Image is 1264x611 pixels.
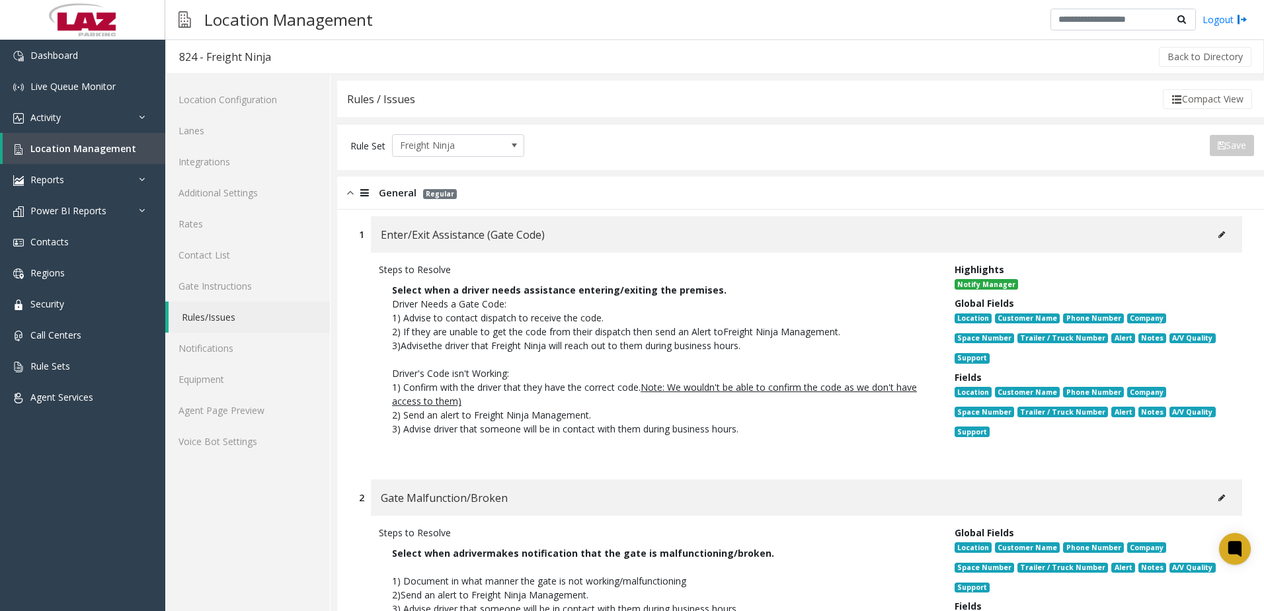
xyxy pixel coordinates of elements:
button: Compact View [1163,89,1252,109]
span: Call Centers [30,329,81,341]
p: Driver's Code isn't Working: [392,366,922,380]
span: 1) Advise to contact dispatch to receive the code. [392,311,604,324]
span: Phone Number [1063,313,1123,324]
u: Note: We wouldn't be able to confirm the code as we don't have access to them) [392,381,917,407]
span: Customer Name [995,542,1060,553]
a: Contact List [165,239,330,270]
span: 2) Send an alert to Freight Ninja Management. [392,409,591,421]
span: Notify Manager [955,279,1018,290]
b: Select when a [392,547,459,559]
img: 'icon' [13,237,24,248]
span: Freight Ninja Management. [723,325,840,338]
span: Location [955,313,992,324]
div: 824 - Freight Ninja [179,48,271,65]
span: Trailer / Truck Number [1017,563,1108,573]
img: logout [1237,13,1247,26]
a: Integrations [165,146,330,177]
a: Additional Settings [165,177,330,208]
a: Location Configuration [165,84,330,115]
span: A/V Quality [1169,563,1215,573]
span: Space Number [955,407,1014,417]
div: Rules / Issues [347,91,415,108]
a: Logout [1203,13,1247,26]
a: Location Management [3,133,165,164]
span: the driver that Freight Ninja will reach out to them during business hours. [428,339,740,352]
span: Alert [1111,407,1134,417]
span: Notes [1138,563,1166,573]
span: Support [955,427,990,437]
span: Space Number [955,333,1014,344]
span: Phone Number [1063,387,1123,397]
div: 1 [359,227,364,241]
span: Location [955,542,992,553]
span: Driver Needs a Gate Code: [392,298,506,310]
span: A/V Quality [1169,333,1215,344]
span: Trailer / Truck Number [1017,407,1108,417]
span: Dashboard [30,49,78,61]
span: Location Management [30,142,136,155]
span: Support [955,353,990,364]
span: Company [1127,387,1166,397]
span: Global Fields [955,297,1014,309]
span: Notes [1138,407,1166,417]
a: Agent Page Preview [165,395,330,426]
img: 'icon' [13,144,24,155]
img: pageIcon [178,3,191,36]
a: Rules/Issues [169,302,330,333]
span: Security [30,298,64,310]
a: Voice Bot Settings [165,426,330,457]
span: Reports [30,173,64,186]
span: Notes [1138,333,1166,344]
span: Live Queue Monitor [30,80,116,93]
span: Enter/Exit Assistance (Gate Code) [381,226,545,243]
div: 2 [359,491,364,505]
span: Company [1127,542,1166,553]
img: opened [347,185,354,200]
span: Activity [30,111,61,124]
img: 'icon' [13,300,24,310]
p: Advise [392,339,922,352]
img: 'icon' [13,331,24,341]
span: Regular [423,189,457,199]
span: Company [1127,313,1166,324]
span: Send an alert to Freight Ninja Management. [401,589,588,601]
span: Customer Name [995,313,1060,324]
span: Trailer / Truck Number [1017,333,1108,344]
span: Gate Malfunction/Broken [381,489,508,507]
span: Power BI Reports [30,204,106,217]
span: Highlights [955,263,1004,276]
a: Gate Instructions [165,270,330,302]
span: Rule Sets [30,360,70,372]
a: Equipment [165,364,330,395]
img: 'icon' [13,268,24,279]
span: Support [955,583,990,593]
span: Alert [1111,563,1134,573]
img: 'icon' [13,82,24,93]
span: 3) Advise driver that someone will be in contact with them during business hours. [392,423,738,435]
span: Customer Name [995,387,1060,397]
span: Phone Number [1063,542,1123,553]
span: Space Number [955,563,1014,573]
span: A/V Quality [1169,407,1215,417]
a: Lanes [165,115,330,146]
span: Alert [1111,333,1134,344]
span: 2) [392,589,401,601]
h3: Location Management [198,3,379,36]
span: General [379,185,416,200]
span: Freight Ninja [393,135,497,156]
b: makes notification that the gate is malfunctioning/broken. [487,547,774,559]
span: Agent Services [30,391,93,403]
span: driver [459,547,487,559]
div: Steps to Resolve [379,263,935,276]
img: 'icon' [13,113,24,124]
span: Global Fields [955,526,1014,539]
img: 'icon' [13,393,24,403]
button: Back to Directory [1159,47,1251,67]
span: Contacts [30,235,69,248]
img: 'icon' [13,51,24,61]
span: 1) Confirm with the driver that they have the correct code. [392,381,641,393]
img: 'icon' [13,206,24,217]
img: 'icon' [13,175,24,186]
button: Save [1210,135,1254,156]
span: Location [955,387,992,397]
